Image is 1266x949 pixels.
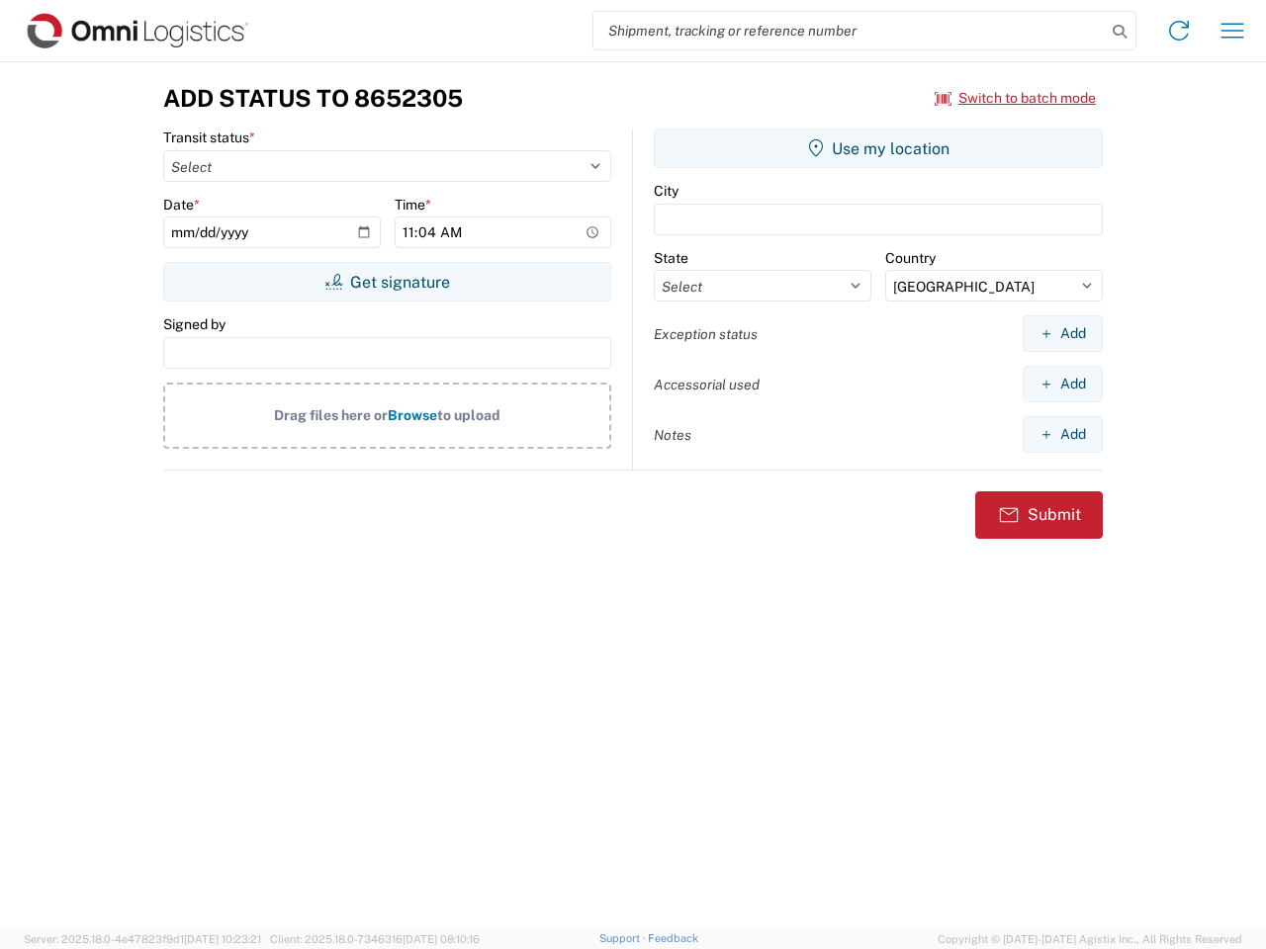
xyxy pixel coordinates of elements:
label: Time [395,196,431,214]
h3: Add Status to 8652305 [163,84,463,113]
span: [DATE] 08:10:16 [403,933,480,945]
label: Notes [654,426,691,444]
button: Add [1023,366,1103,402]
label: Exception status [654,325,758,343]
label: Date [163,196,200,214]
label: Accessorial used [654,376,760,393]
label: City [654,182,678,200]
span: Client: 2025.18.0-7346316 [270,933,480,945]
button: Use my location [654,129,1103,168]
button: Submit [975,491,1103,539]
span: [DATE] 10:23:21 [184,933,261,945]
input: Shipment, tracking or reference number [593,12,1106,49]
span: Browse [388,407,437,423]
span: to upload [437,407,500,423]
button: Get signature [163,262,611,302]
span: Drag files here or [274,407,388,423]
button: Add [1023,416,1103,453]
button: Add [1023,315,1103,352]
span: Copyright © [DATE]-[DATE] Agistix Inc., All Rights Reserved [938,930,1242,948]
a: Support [599,932,649,944]
button: Switch to batch mode [935,82,1096,115]
label: State [654,249,688,267]
a: Feedback [648,932,698,944]
label: Signed by [163,315,226,333]
label: Country [885,249,936,267]
label: Transit status [163,129,255,146]
span: Server: 2025.18.0-4e47823f9d1 [24,933,261,945]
